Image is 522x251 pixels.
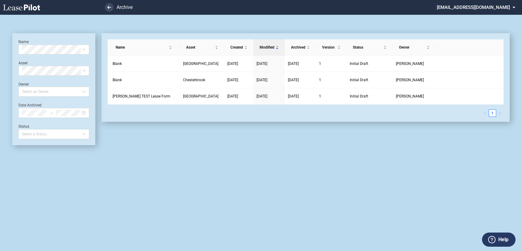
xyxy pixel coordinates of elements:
span: [DATE] [227,78,238,82]
span: Blank [113,62,122,66]
label: Date Archived [18,103,42,107]
label: Status [18,124,29,129]
span: Initial Draft [350,77,390,83]
span: Barracks Road [183,94,218,98]
button: Help [482,233,516,247]
span: 1 [319,94,321,98]
span: Archived [291,44,305,50]
span: Blank [113,78,122,82]
span: [DATE] [288,62,299,66]
span: Created [230,44,243,50]
span: Congressional Plaza [183,62,218,66]
button: right [496,110,504,117]
span: Chesterbrook [183,78,205,82]
span: Asset [186,44,214,50]
th: Created [224,39,253,56]
span: to [49,111,54,115]
th: Owner [393,39,436,56]
span: Derek Karchner [396,94,424,98]
span: [DATE] [288,78,299,82]
span: Status [353,44,382,50]
button: left [481,110,489,117]
span: [DATE] [227,94,238,98]
span: Name [116,44,168,50]
a: [PERSON_NAME] [396,77,433,83]
span: Marlaina Mungarro [396,78,424,82]
th: Modified [253,39,285,56]
th: Archived [285,39,316,56]
span: Version [322,44,336,50]
a: [PERSON_NAME] [396,93,433,99]
span: Marlaina Mungarro [396,62,424,66]
span: swap-right [49,111,54,115]
span: Derek TEST Lease Form [113,94,170,98]
span: Initial Draft [350,61,390,67]
th: Version [316,39,347,56]
span: Initial Draft [350,93,390,99]
span: [DATE] [227,62,238,66]
span: right [498,112,501,115]
label: Owner [18,82,29,86]
th: Status [347,39,393,56]
label: Name [18,40,29,44]
span: 1 [319,78,321,82]
th: Asset [180,39,224,56]
span: left [484,112,487,115]
span: [DATE] [288,94,299,98]
a: 1 [489,110,496,117]
li: Next Page [496,110,504,117]
span: [DATE] [257,78,267,82]
span: [DATE] [257,94,267,98]
span: 1 [319,62,321,66]
li: Previous Page [481,110,489,117]
label: Asset [18,61,28,65]
label: Help [498,236,508,244]
span: [DATE] [257,62,267,66]
span: Owner [399,44,425,50]
th: Name [108,39,180,56]
span: Modified [260,44,274,50]
a: [PERSON_NAME] [396,61,433,67]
